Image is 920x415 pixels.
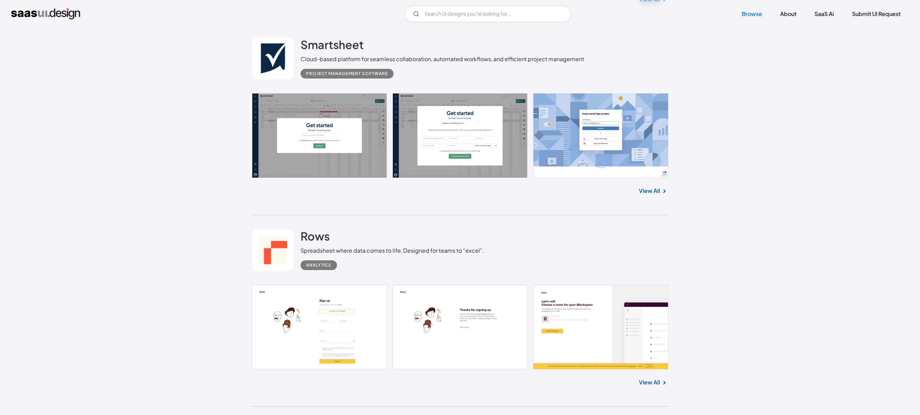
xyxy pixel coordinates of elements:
a: Submit UI Request [844,6,909,22]
div: Cloud-based platform for seamless collaboration, automated workflows, and efficient project manag... [301,55,584,63]
a: About [772,6,805,22]
a: home [11,8,80,19]
a: SaaS Ai [806,6,842,22]
div: Analytics [306,261,331,269]
h2: Smartsheet [301,38,364,51]
a: Smartsheet [301,38,364,55]
h2: Rows [301,229,330,243]
input: Search UI designs you're looking for... [405,6,571,22]
a: View All [639,187,660,195]
a: View All [639,378,660,386]
div: Spreadsheet where data comes to life, Designed for teams to “excel”. [301,246,484,255]
div: Project Management Software [306,70,388,78]
a: Browse [733,6,770,22]
form: Email Form [405,6,571,22]
a: Rows [301,229,330,246]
